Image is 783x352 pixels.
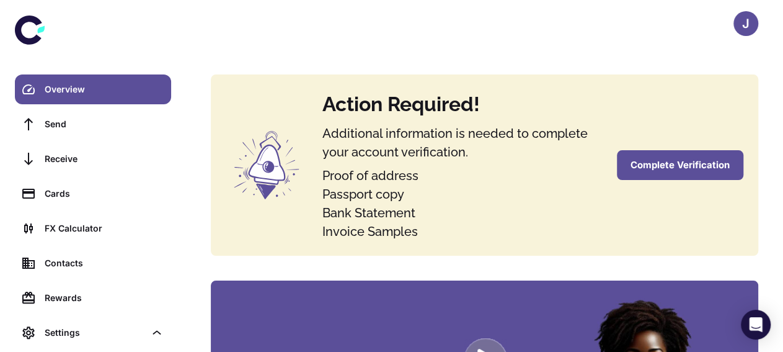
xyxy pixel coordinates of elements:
[45,83,164,96] div: Overview
[322,166,602,241] h5: Proof of address Passport copy Bank Statement Invoice Samples
[15,179,171,209] a: Cards
[45,326,145,340] div: Settings
[15,248,171,278] a: Contacts
[45,187,164,201] div: Cards
[15,214,171,243] a: FX Calculator
[45,222,164,235] div: FX Calculator
[45,256,164,270] div: Contacts
[45,291,164,305] div: Rewards
[15,109,171,139] a: Send
[45,117,164,131] div: Send
[15,144,171,174] a: Receive
[15,74,171,104] a: Overview
[15,318,171,348] div: Settings
[733,11,758,36] button: J
[617,150,743,180] button: Complete Verification
[15,283,171,313] a: Rewards
[45,152,164,166] div: Receive
[322,89,602,119] h4: Action Required!
[322,124,602,161] h5: Additional information is needed to complete your account verification.
[741,310,771,340] div: Open Intercom Messenger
